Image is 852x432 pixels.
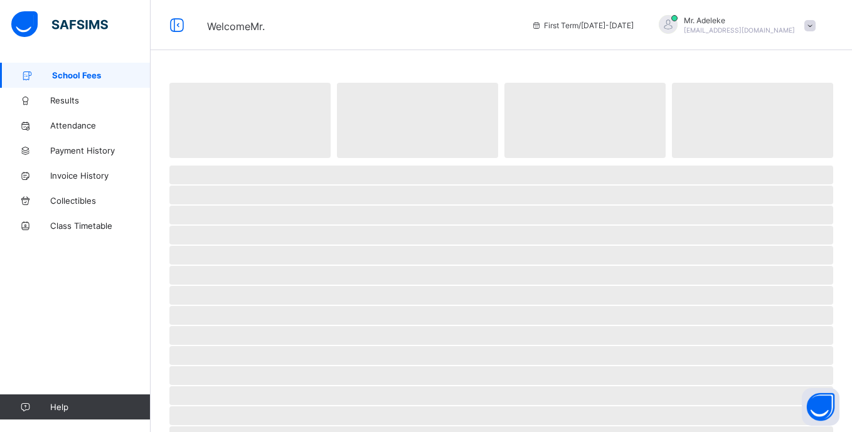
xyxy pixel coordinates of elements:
[207,20,265,33] span: Welcome Mr.
[169,406,833,425] span: ‌
[684,26,795,34] span: [EMAIL_ADDRESS][DOMAIN_NAME]
[169,326,833,345] span: ‌
[50,402,150,412] span: Help
[169,266,833,285] span: ‌
[52,70,151,80] span: School Fees
[169,83,331,158] span: ‌
[169,386,833,405] span: ‌
[169,366,833,385] span: ‌
[169,186,833,204] span: ‌
[684,16,795,25] span: Mr. Adeleke
[169,246,833,265] span: ‌
[672,83,833,158] span: ‌
[169,226,833,245] span: ‌
[337,83,498,158] span: ‌
[50,171,151,181] span: Invoice History
[50,145,151,155] span: Payment History
[169,306,833,325] span: ‌
[802,388,839,426] button: Open asap
[169,346,833,365] span: ‌
[11,11,108,38] img: safsims
[50,120,151,130] span: Attendance
[169,286,833,305] span: ‌
[169,166,833,184] span: ‌
[646,15,822,36] div: Mr.Adeleke
[169,206,833,224] span: ‌
[50,95,151,105] span: Results
[50,196,151,206] span: Collectibles
[50,221,151,231] span: Class Timetable
[504,83,666,158] span: ‌
[531,21,634,30] span: session/term information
